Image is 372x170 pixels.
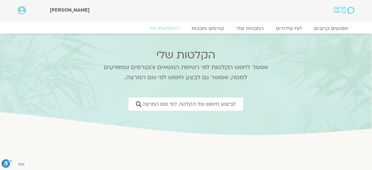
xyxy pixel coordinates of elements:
[128,98,243,111] a: לביצוע חיפוש של הקלטה לפי שם המרצה
[230,25,270,31] a: התכניות שלי
[18,25,354,31] nav: Menu
[95,49,276,61] h2: הקלטות שלי
[270,25,308,31] a: לוח שידורים
[50,7,90,13] span: [PERSON_NAME]
[143,25,185,31] a: ההקלטות שלי
[308,25,354,31] a: מפגשים קרובים
[185,25,230,31] a: קורסים ותכניות
[142,101,236,107] span: לביצוע חיפוש של הקלטה לפי שם המרצה
[95,62,276,83] p: אפשר לחפש הקלטות לפי רשימת הנושאים והקורסים שמופיעים למטה, ואפשר גם לבצע חיפוש לפי שם המרצה.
